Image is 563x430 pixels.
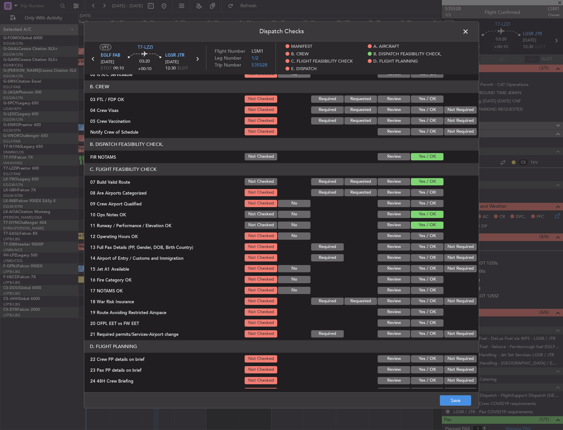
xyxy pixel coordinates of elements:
button: Not Required [444,106,477,114]
button: Not Required [444,243,477,251]
button: Save [440,395,471,406]
button: Yes / OK [411,330,443,337]
button: Yes / OK [411,355,443,363]
button: Yes / OK [411,366,443,373]
button: Not Required [444,355,477,363]
button: Not Required [444,298,477,305]
button: Yes / OK [411,298,443,305]
button: Yes / OK [411,265,443,272]
button: Yes / OK [411,211,443,218]
button: Yes / OK [411,128,443,135]
button: Yes / OK [411,243,443,251]
button: Not Required [444,330,477,337]
header: Dispatch Checks [84,22,479,41]
button: Not Required [444,128,477,135]
button: Yes / OK [411,254,443,261]
button: Not Required [444,377,477,384]
button: Yes / OK [411,70,443,78]
button: Yes / OK [411,178,443,185]
button: Yes / OK [411,287,443,294]
button: Yes / OK [411,95,443,103]
button: Yes / OK [411,222,443,229]
button: Yes / OK [411,319,443,327]
button: Yes / OK [411,377,443,384]
button: Yes / OK [411,153,443,160]
button: Yes / OK [411,117,443,124]
button: Yes / OK [411,200,443,207]
button: Not Required [444,265,477,272]
button: Yes / OK [411,189,443,196]
button: Not Required [444,366,477,373]
button: Not Required [444,254,477,261]
button: Not Required [444,388,477,395]
button: Yes / OK [411,276,443,283]
button: Not Required [444,117,477,124]
button: Yes / OK [411,309,443,316]
button: Yes / OK [411,106,443,114]
button: Yes / OK [411,232,443,240]
button: Yes / OK [411,388,443,395]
